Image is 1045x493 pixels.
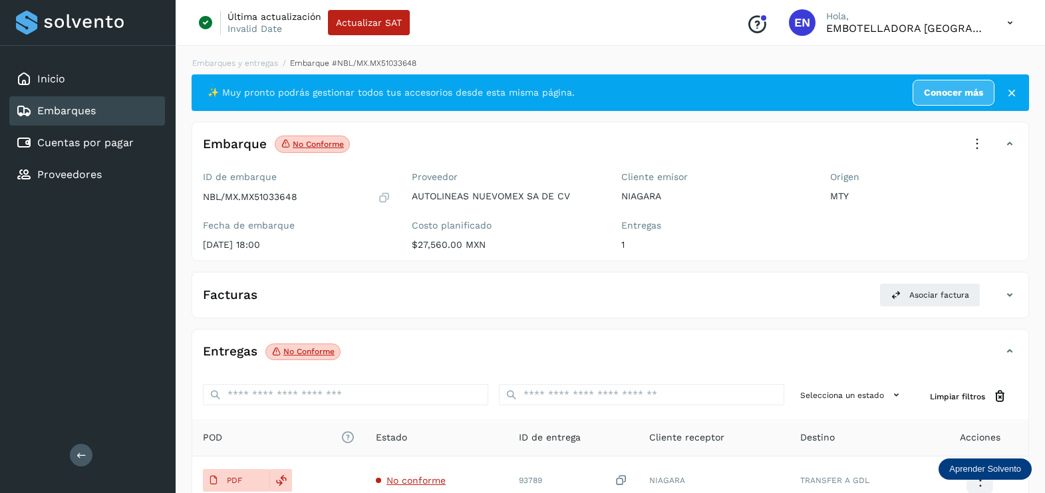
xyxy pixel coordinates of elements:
span: Destino [800,431,835,444]
button: Selecciona un estado [795,384,909,406]
nav: breadcrumb [192,57,1029,69]
span: Estado [376,431,407,444]
label: Cliente emisor [621,171,809,183]
h4: Embarque [203,137,267,152]
span: ✨ Muy pronto podrás gestionar todos tus accesorios desde esta misma página. [208,86,575,100]
p: Hola, [826,11,986,22]
div: Proveedores [9,160,165,189]
span: Cliente receptor [649,431,724,444]
span: Limpiar filtros [930,391,985,403]
div: Embarques [9,96,165,126]
label: ID de embarque [203,171,390,183]
div: EmbarqueNo conforme [192,133,1028,166]
button: Actualizar SAT [328,10,410,35]
span: Actualizar SAT [336,18,402,27]
label: Origen [830,171,1018,183]
a: Embarques [37,104,96,117]
div: Aprender Solvento [939,458,1032,480]
p: MTY [830,191,1018,202]
p: 1 [621,239,809,250]
div: Reemplazar POD [269,469,292,492]
button: Asociar factura [879,283,980,307]
span: Acciones [960,431,1000,444]
div: 93789 [519,474,628,488]
p: EMBOTELLADORA NIAGARA DE MEXICO [826,22,986,35]
span: Embarque #NBL/MX.MX51033648 [290,58,416,68]
a: Conocer más [913,80,994,106]
h4: Entregas [203,344,257,359]
p: $27,560.00 MXN [412,239,599,250]
span: POD [203,431,355,444]
button: PDF [203,469,269,492]
button: Limpiar filtros [919,384,1018,409]
p: NIAGARA [621,191,809,202]
label: Fecha de embarque [203,220,390,231]
p: PDF [227,476,242,485]
div: Inicio [9,64,165,94]
a: Proveedores [37,168,102,181]
div: Cuentas por pagar [9,128,165,157]
label: Entregas [621,220,809,231]
span: Asociar factura [909,289,969,301]
label: Proveedor [412,171,599,183]
span: No conforme [386,475,446,486]
p: Aprender Solvento [949,464,1021,474]
p: No conforme [283,347,335,356]
p: Invalid Date [227,23,282,35]
a: Inicio [37,72,65,85]
div: FacturasAsociar factura [192,283,1028,318]
h4: Facturas [203,288,257,303]
span: ID de entrega [519,431,581,444]
a: Cuentas por pagar [37,136,134,149]
p: No conforme [293,140,344,149]
div: EntregasNo conforme [192,340,1028,373]
p: AUTOLINEAS NUEVOMEX SA DE CV [412,191,599,202]
a: Embarques y entregas [192,58,278,68]
label: Costo planificado [412,220,599,231]
p: NBL/MX.MX51033648 [203,191,297,203]
p: Última actualización [227,11,321,23]
p: [DATE] 18:00 [203,239,390,250]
